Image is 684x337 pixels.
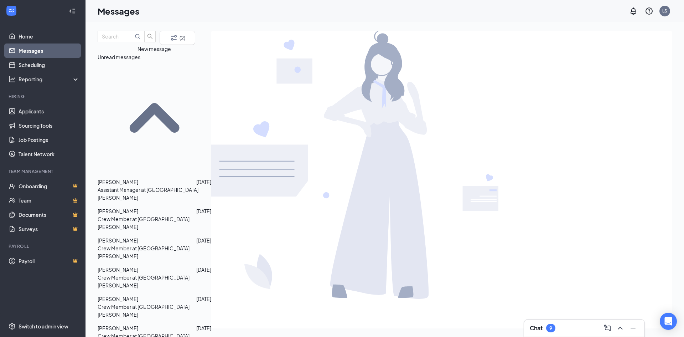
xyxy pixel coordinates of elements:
p: [DATE] [196,207,211,215]
p: Crew Member at [GEOGRAPHIC_DATA][PERSON_NAME] [98,303,211,318]
a: PayrollCrown [19,254,79,268]
div: Reporting [19,76,80,83]
button: search [144,31,156,42]
button: Minimize [627,322,639,334]
h3: Chat [530,324,543,332]
p: Crew Member at [GEOGRAPHIC_DATA][PERSON_NAME] [98,215,211,231]
p: Assistant Manager at [GEOGRAPHIC_DATA][PERSON_NAME] [98,186,211,201]
svg: Analysis [9,76,16,83]
span: [PERSON_NAME] [98,325,138,331]
svg: Settings [9,323,16,330]
span: Unread messages [98,54,140,60]
span: [PERSON_NAME] [98,296,138,302]
a: Applicants [19,104,79,118]
a: DocumentsCrown [19,208,79,222]
span: [PERSON_NAME] [98,208,138,214]
svg: MagnifyingGlass [135,34,140,39]
span: [PERSON_NAME] [98,179,138,185]
span: [PERSON_NAME] [98,266,138,273]
div: 9 [549,325,552,331]
button: New message [138,45,171,53]
p: Crew Member at [GEOGRAPHIC_DATA][PERSON_NAME] [98,274,211,289]
p: [DATE] [196,178,211,186]
a: Sourcing Tools [19,118,79,133]
a: Scheduling [19,58,79,72]
svg: WorkstreamLogo [8,7,15,14]
div: Switch to admin view [19,323,68,330]
svg: ComposeMessage [603,324,612,332]
a: Home [19,29,79,44]
button: ComposeMessage [602,322,613,334]
div: Hiring [9,93,78,99]
a: OnboardingCrown [19,179,79,193]
svg: Minimize [629,324,637,332]
span: search [145,34,155,39]
svg: Notifications [629,7,638,15]
button: ChevronUp [615,322,626,334]
button: Filter (2) [160,31,195,45]
svg: SmallChevronUp [98,61,211,175]
svg: ChevronUp [616,324,625,332]
input: Search [102,32,133,40]
div: LS [662,8,667,14]
h1: Messages [98,5,139,17]
p: Crew Member at [GEOGRAPHIC_DATA][PERSON_NAME] [98,244,211,260]
a: SurveysCrown [19,222,79,236]
p: [DATE] [196,295,211,303]
a: Job Postings [19,133,79,147]
div: Open Intercom Messenger [660,313,677,330]
a: Messages [19,44,79,58]
p: [DATE] [196,236,211,244]
p: [DATE] [196,324,211,332]
div: Team Management [9,168,78,174]
svg: Collapse [69,7,76,15]
p: [DATE] [196,266,211,274]
svg: QuestionInfo [645,7,653,15]
div: Payroll [9,243,78,249]
a: TeamCrown [19,193,79,208]
a: Talent Network [19,147,79,161]
span: [PERSON_NAME] [98,237,138,244]
svg: Filter [170,34,178,42]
